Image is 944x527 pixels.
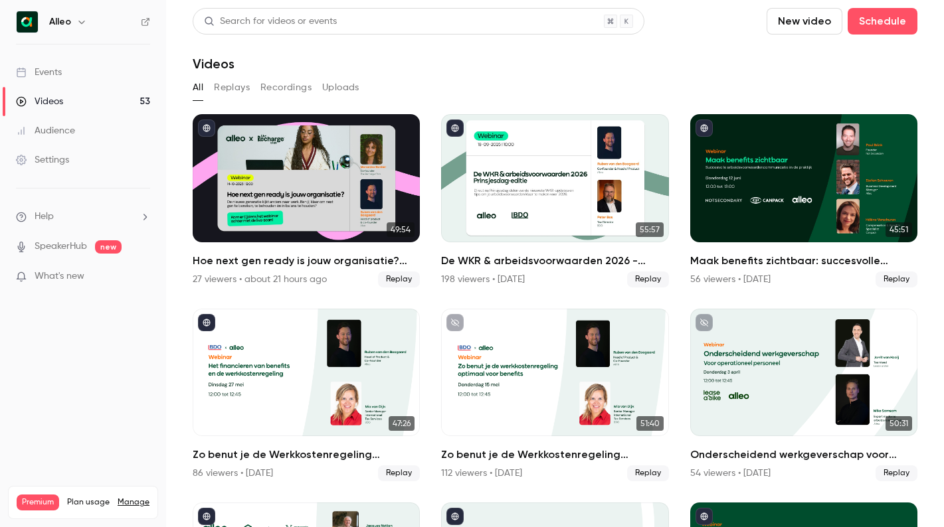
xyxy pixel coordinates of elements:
[441,114,668,287] a: 55:57De WKR & arbeidsvoorwaarden 2026 - [DATE] editie198 viewers • [DATE]Replay
[696,314,713,331] button: unpublished
[17,11,38,33] img: Alleo
[193,77,203,98] button: All
[17,494,59,510] span: Premium
[441,447,668,463] h2: Zo benut je de Werkkostenregeling optimaal voor benefits
[193,114,420,287] li: Hoe next gen ready is jouw organisatie? Alleo x The Recharge Club
[636,222,664,237] span: 55:57
[16,124,75,137] div: Audience
[389,416,415,431] span: 47:26
[627,271,669,287] span: Replay
[636,416,664,431] span: 51:40
[193,273,327,286] div: 27 viewers • about 21 hours ago
[690,467,771,480] div: 54 viewers • [DATE]
[886,222,912,237] span: 45:51
[696,508,713,525] button: published
[441,309,668,482] a: 51:40Zo benut je de Werkkostenregeling optimaal voor benefits112 viewers • [DATE]Replay
[378,465,420,481] span: Replay
[690,114,917,287] a: 45:51Maak benefits zichtbaar: succesvolle arbeidsvoorwaarden communicatie in de praktijk56 viewer...
[446,314,464,331] button: unpublished
[67,497,110,508] span: Plan usage
[690,273,771,286] div: 56 viewers • [DATE]
[690,253,917,269] h2: Maak benefits zichtbaar: succesvolle arbeidsvoorwaarden communicatie in de praktijk
[690,309,917,482] li: Onderscheidend werkgeverschap voor operationeel personeel
[134,271,150,283] iframe: Noticeable Trigger
[322,77,359,98] button: Uploads
[387,222,415,237] span: 49:54
[193,56,235,72] h1: Videos
[378,271,420,287] span: Replay
[441,309,668,482] li: Zo benut je de Werkkostenregeling optimaal voor benefits
[441,273,525,286] div: 198 viewers • [DATE]
[441,253,668,269] h2: De WKR & arbeidsvoorwaarden 2026 - [DATE] editie
[35,269,84,283] span: What's new
[198,314,215,331] button: published
[690,447,917,463] h2: Onderscheidend werkgeverschap voor operationeel personeel
[193,253,420,269] h2: Hoe next gen ready is jouw organisatie? Alleo x The Recharge Club
[446,508,464,525] button: published
[16,153,69,167] div: Settings
[16,66,62,79] div: Events
[193,447,420,463] h2: Zo benut je de Werkkostenregeling optimaal voor benefits
[441,467,522,480] div: 112 viewers • [DATE]
[35,240,87,254] a: SpeakerHub
[95,240,122,254] span: new
[16,95,63,108] div: Videos
[16,210,150,224] li: help-dropdown-opener
[193,467,273,480] div: 86 viewers • [DATE]
[198,508,215,525] button: published
[118,497,149,508] a: Manage
[204,15,337,29] div: Search for videos or events
[193,309,420,482] li: Zo benut je de Werkkostenregeling optimaal voor benefits
[49,15,71,29] h6: Alleo
[767,8,842,35] button: New video
[690,114,917,287] li: Maak benefits zichtbaar: succesvolle arbeidsvoorwaarden communicatie in de praktijk
[441,114,668,287] li: De WKR & arbeidsvoorwaarden 2026 - Prinsjesdag editie
[193,309,420,482] a: 47:26Zo benut je de Werkkostenregeling optimaal voor benefits86 viewers • [DATE]Replay
[876,465,917,481] span: Replay
[260,77,312,98] button: Recordings
[193,114,420,287] a: 49:54Hoe next gen ready is jouw organisatie? Alleo x The Recharge Club27 viewers • about 21 hours...
[690,309,917,482] a: 50:31Onderscheidend werkgeverschap voor operationeel personeel54 viewers • [DATE]Replay
[696,119,713,137] button: published
[198,119,215,137] button: published
[446,119,464,137] button: published
[848,8,917,35] button: Schedule
[886,416,912,431] span: 50:31
[214,77,250,98] button: Replays
[35,210,54,224] span: Help
[627,465,669,481] span: Replay
[193,8,917,519] section: Videos
[876,271,917,287] span: Replay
